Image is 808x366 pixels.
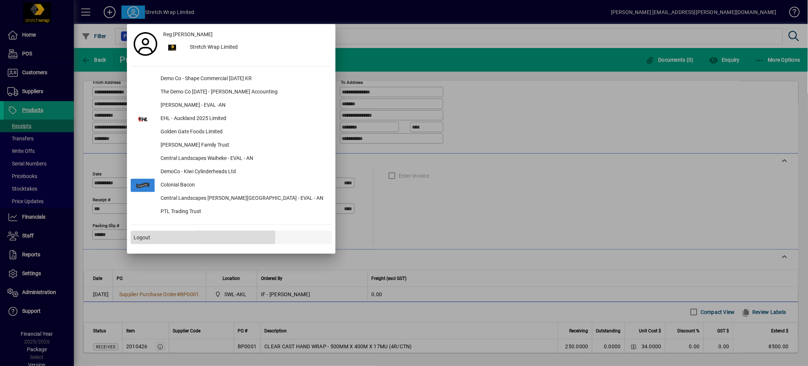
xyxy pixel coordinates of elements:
[155,205,332,219] div: PTL Trading Trust
[131,165,332,179] button: DemoCo - Kiwi Cylinderheads Ltd
[131,126,332,139] button: Golden Gate Foods Limited
[131,37,160,51] a: Profile
[163,31,213,38] span: Reg [PERSON_NAME]
[155,99,332,112] div: [PERSON_NAME] - EVAL -AN
[134,234,150,242] span: Logout
[131,231,332,244] button: Logout
[155,86,332,99] div: The Demo Co [DATE] - [PERSON_NAME] Accounting
[155,192,332,205] div: Central Landscapes [PERSON_NAME][GEOGRAPHIC_DATA] - EVAL - AN
[131,86,332,99] button: The Demo Co [DATE] - [PERSON_NAME] Accounting
[155,165,332,179] div: DemoCo - Kiwi Cylinderheads Ltd
[155,179,332,192] div: Colonial Bacon
[155,139,332,152] div: [PERSON_NAME] Family Trust
[131,192,332,205] button: Central Landscapes [PERSON_NAME][GEOGRAPHIC_DATA] - EVAL - AN
[131,112,332,126] button: EHL - Auckland 2025 Limited
[131,205,332,219] button: PTL Trading Trust
[131,179,332,192] button: Colonial Bacon
[160,41,332,54] button: Stretch Wrap Limited
[155,126,332,139] div: Golden Gate Foods Limited
[160,28,332,41] a: Reg [PERSON_NAME]
[155,152,332,165] div: Central Landscapes Waiheke - EVAL - AN
[131,152,332,165] button: Central Landscapes Waiheke - EVAL - AN
[155,112,332,126] div: EHL - Auckland 2025 Limited
[184,41,332,54] div: Stretch Wrap Limited
[155,72,332,86] div: Demo Co - Shape Commercial [DATE] KR
[131,139,332,152] button: [PERSON_NAME] Family Trust
[131,99,332,112] button: [PERSON_NAME] - EVAL -AN
[131,72,332,86] button: Demo Co - Shape Commercial [DATE] KR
